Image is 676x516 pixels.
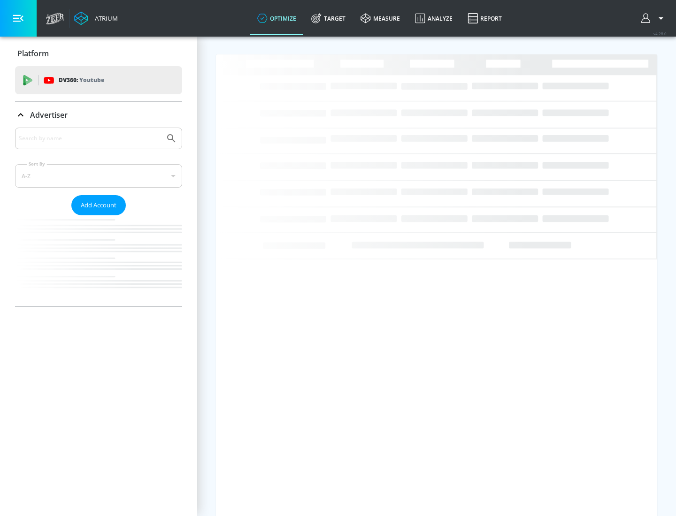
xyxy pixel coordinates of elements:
[353,1,407,35] a: measure
[304,1,353,35] a: Target
[653,31,667,36] span: v 4.28.0
[15,40,182,67] div: Platform
[407,1,460,35] a: Analyze
[71,195,126,215] button: Add Account
[15,102,182,128] div: Advertiser
[15,215,182,306] nav: list of Advertiser
[74,11,118,25] a: Atrium
[59,75,104,85] p: DV360:
[30,110,68,120] p: Advertiser
[79,75,104,85] p: Youtube
[81,200,116,211] span: Add Account
[15,66,182,94] div: DV360: Youtube
[91,14,118,23] div: Atrium
[17,48,49,59] p: Platform
[250,1,304,35] a: optimize
[460,1,509,35] a: Report
[15,128,182,306] div: Advertiser
[27,161,47,167] label: Sort By
[15,164,182,188] div: A-Z
[19,132,161,144] input: Search by name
